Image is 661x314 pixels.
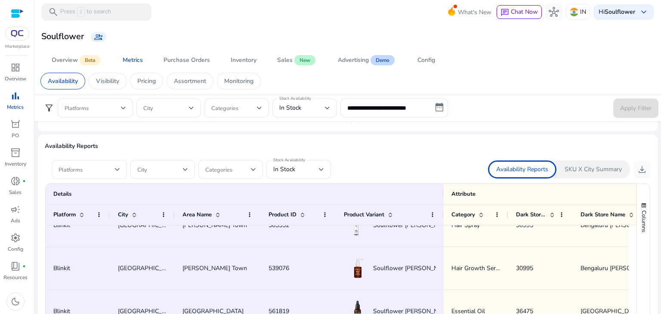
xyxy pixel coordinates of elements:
[80,55,100,65] span: Beta
[224,77,253,86] p: Monitoring
[60,7,111,17] p: Press to search
[182,264,247,272] span: [PERSON_NAME] Town
[497,5,542,19] button: chatChat Now
[52,57,78,63] div: Overview
[516,264,533,272] span: 30995
[5,43,29,50] p: Marketplace
[580,4,586,19] p: IN
[174,77,206,86] p: Assortment
[53,211,76,219] span: Platform
[273,165,295,173] span: In Stock
[279,104,301,112] span: In Stock
[10,176,21,186] span: donut_small
[269,264,289,272] span: 539076
[277,57,293,63] div: Sales
[10,296,21,307] span: dark_mode
[565,165,622,174] p: SKU X City Summary
[451,264,504,272] span: Hair Growth Serum
[5,160,26,168] p: Inventory
[637,164,647,175] span: download
[91,32,106,42] a: group_add
[22,179,26,183] span: fiber_manual_record
[12,132,19,139] p: PO
[10,148,21,158] span: inventory_2
[11,217,20,225] p: Ads
[451,221,480,229] span: Hair Spray
[549,7,559,17] span: hub
[570,8,578,16] img: in.svg
[44,103,54,113] span: filter_alt
[123,57,143,63] div: Metrics
[137,77,156,86] p: Pricing
[10,261,21,271] span: book_4
[22,265,26,268] span: fiber_manual_record
[10,204,21,215] span: campaign
[458,5,491,20] span: What's New
[53,190,71,198] span: Details
[182,211,212,219] span: Area Name
[8,245,23,253] p: Config
[633,161,651,178] button: download
[9,188,22,196] p: Sales
[269,211,297,219] span: Product ID
[5,75,26,83] p: Overview
[269,221,289,229] span: 565552
[182,221,247,229] span: [PERSON_NAME] Town
[7,103,24,111] p: Metrics
[500,8,509,17] span: chat
[94,33,103,41] span: group_add
[48,77,78,86] p: Availability
[45,142,651,151] p: Availability Reports
[496,165,548,174] p: Availability Reports
[640,210,648,232] span: Columns
[371,55,395,65] span: Demo
[344,254,371,282] img: Product Image
[273,157,305,163] mat-label: Stock Availability
[373,259,555,277] span: Soulflower [PERSON_NAME] Redensyl Hair Growth Serum - 30 ml
[294,55,315,65] span: New
[417,57,435,63] div: Config
[451,190,476,198] span: Attribute
[53,221,70,229] span: Blinkit
[338,57,369,63] div: Advertising
[77,7,85,17] span: /
[545,3,562,21] button: hub
[373,216,576,234] span: Soulflower [PERSON_NAME] Water Hair Spray with Cooling Mint - 100 ml
[41,31,84,42] h3: Soulflower
[10,233,21,243] span: settings
[10,119,21,129] span: orders
[96,77,119,86] p: Visibility
[516,211,546,219] span: Dark Store ID
[118,211,128,219] span: City
[516,221,533,229] span: 30995
[118,221,179,229] span: [GEOGRAPHIC_DATA]
[344,211,384,219] span: Product Variant
[9,30,25,37] img: QC-logo.svg
[118,264,179,272] span: [GEOGRAPHIC_DATA]
[581,211,625,219] span: Dark Store Name
[639,7,649,17] span: keyboard_arrow_down
[451,211,475,219] span: Category
[599,9,635,15] p: Hi
[10,62,21,73] span: dashboard
[605,8,635,16] b: Soulflower
[344,211,371,239] img: Product Image
[279,95,311,102] mat-label: Stock Availability
[164,57,210,63] div: Purchase Orders
[231,57,256,63] div: Inventory
[511,8,538,16] span: Chat Now
[10,91,21,101] span: bar_chart
[53,264,70,272] span: Blinkit
[48,7,59,17] span: search
[3,274,28,281] p: Resources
